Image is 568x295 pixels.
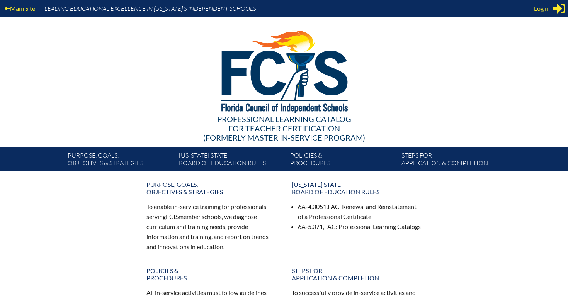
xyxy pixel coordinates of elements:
[534,4,550,13] span: Log in
[287,178,426,198] a: [US_STATE] StateBoard of Education rules
[398,150,510,171] a: Steps forapplication & completion
[142,264,281,285] a: Policies &Procedures
[2,3,38,14] a: Main Site
[553,2,565,15] svg: Sign in or register
[298,202,422,222] li: 6A-4.0051, : Renewal and Reinstatement of a Professional Certificate
[61,114,507,142] div: Professional Learning Catalog (formerly Master In-service Program)
[166,213,179,220] span: FCIS
[176,150,287,171] a: [US_STATE] StateBoard of Education rules
[328,203,339,210] span: FAC
[287,264,426,285] a: Steps forapplication & completion
[228,124,340,133] span: for Teacher Certification
[65,150,176,171] a: Purpose, goals,objectives & strategies
[324,223,336,230] span: FAC
[142,178,281,198] a: Purpose, goals,objectives & strategies
[287,150,398,171] a: Policies &Procedures
[146,202,276,251] p: To enable in-service training for professionals serving member schools, we diagnose curriculum an...
[298,222,422,232] li: 6A-5.071, : Professional Learning Catalogs
[204,17,364,122] img: FCISlogo221.eps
